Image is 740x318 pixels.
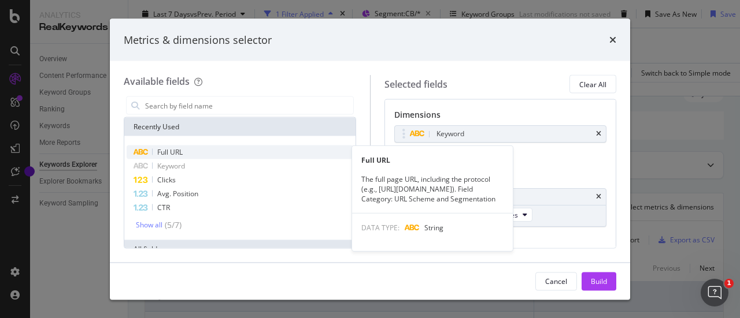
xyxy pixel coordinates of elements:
span: Clicks [157,175,176,185]
div: ( 5 / 7 ) [162,219,182,231]
div: times [609,32,616,47]
span: Avg. Position [157,189,198,199]
span: Keyword [157,161,185,171]
div: times [596,193,601,200]
div: Metrics & dimensions selector [124,32,272,47]
button: Clear All [569,75,616,93]
span: 1 [724,279,734,288]
div: Show all [136,221,162,229]
div: Clear All [579,79,606,89]
div: Cancel [545,276,567,286]
span: Full URL [157,147,183,157]
button: Build [582,272,616,290]
div: All fields [124,240,356,259]
div: Recently Used [124,118,356,136]
span: CTR [157,203,170,212]
div: Selected fields [384,77,447,91]
iframe: Intercom live chat [701,279,728,306]
div: Dimensions [394,109,607,125]
div: times [596,130,601,137]
input: Search by field name [144,97,353,114]
div: modal [110,18,630,300]
div: Keywordtimes [394,125,607,143]
div: Full URL [352,155,513,164]
div: Available fields [124,75,190,88]
span: DATA TYPE: [361,223,399,233]
span: String [424,223,443,233]
button: Cancel [535,272,577,290]
div: Build [591,276,607,286]
div: Keyword [436,128,464,140]
div: The full page URL, including the protocol (e.g., [URL][DOMAIN_NAME]). Field Category: URL Scheme ... [352,174,513,203]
